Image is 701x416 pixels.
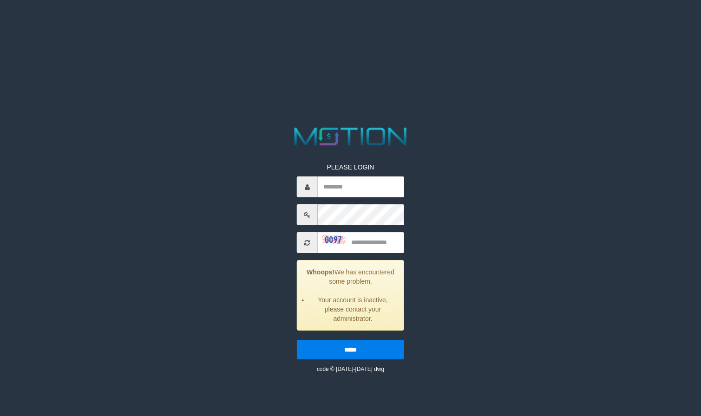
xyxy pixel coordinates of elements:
[297,162,404,172] p: PLEASE LOGIN
[297,260,404,331] div: We has encountered some problem.
[289,124,412,149] img: MOTION_logo.png
[309,295,397,323] li: Your account is inactive, please contact your administrator.
[317,366,384,372] small: code © [DATE]-[DATE] dwg
[322,235,346,244] img: captcha
[307,268,334,276] strong: Whoops!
